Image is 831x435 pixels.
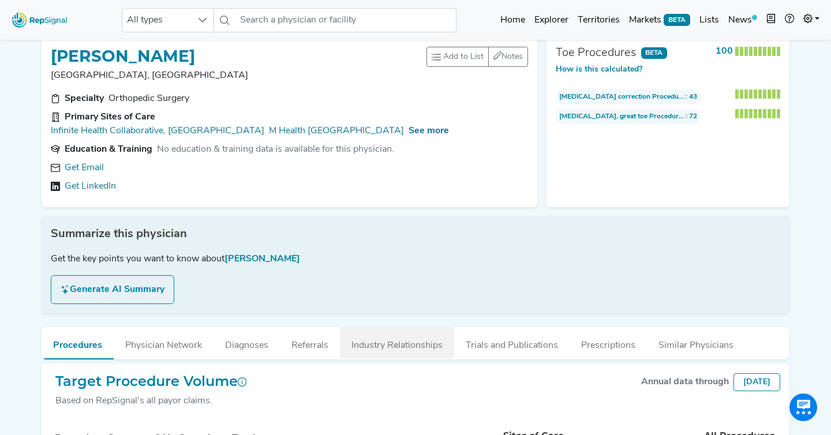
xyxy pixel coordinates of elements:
a: Territories [573,9,624,32]
a: M Health [GEOGRAPHIC_DATA] [269,124,404,138]
div: toolbar [426,47,528,67]
button: Generate AI Summary [51,275,174,304]
button: Similar Physicians [647,327,745,358]
div: Primary Sites of Care [65,110,155,124]
button: Add to List [426,47,489,67]
strong: 100 [716,47,733,56]
span: Notes [501,52,523,61]
a: News [724,9,762,32]
span: : 43 [556,89,701,104]
div: Annual data through [641,375,729,389]
button: Intel Book [762,9,780,32]
button: Referrals [280,327,340,358]
a: Lists [695,9,724,32]
div: Orthopedic Surgery [108,92,189,106]
div: Toe Procedures [556,44,637,62]
button: Industry Relationships [340,327,454,358]
span: [MEDICAL_DATA] correction Procedures [559,92,686,102]
span: See more [409,126,449,136]
button: Trials and Publications [454,327,570,358]
div: Specialty [65,92,104,106]
span: : 72 [556,109,701,124]
button: Procedures [42,327,114,359]
button: How is this calculated? [556,63,642,76]
span: [PERSON_NAME] [224,254,300,264]
a: Get Email [65,161,104,175]
a: MarketsBETA [624,9,695,32]
h2: Target Procedure Volume [55,373,247,390]
button: Physician Network [114,327,214,358]
h1: [PERSON_NAME] [51,47,195,66]
span: All types [122,9,192,32]
button: Diagnoses [214,327,280,358]
div: [DATE] [733,373,780,391]
a: Get LinkedIn [65,179,116,193]
div: Get the key points you want to know about [51,252,780,266]
div: No education & training data is available for this physician. [157,142,394,156]
span: Summarize this physician [51,226,187,243]
a: Infinite Health Collaborative, [GEOGRAPHIC_DATA] [51,124,264,138]
input: Search a physician or facility [235,8,456,32]
span: BETA [641,47,668,59]
div: Education & Training [65,142,152,156]
span: [MEDICAL_DATA], great toe Procedures [559,111,686,122]
a: Home [496,9,530,32]
button: Prescriptions [570,327,647,358]
button: Notes [488,47,528,67]
span: BETA [664,14,690,25]
p: [GEOGRAPHIC_DATA], [GEOGRAPHIC_DATA] [51,69,426,82]
div: Based on RepSignal's all payor claims. [55,394,247,408]
a: Explorer [530,9,573,32]
span: Add to List [443,51,484,63]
